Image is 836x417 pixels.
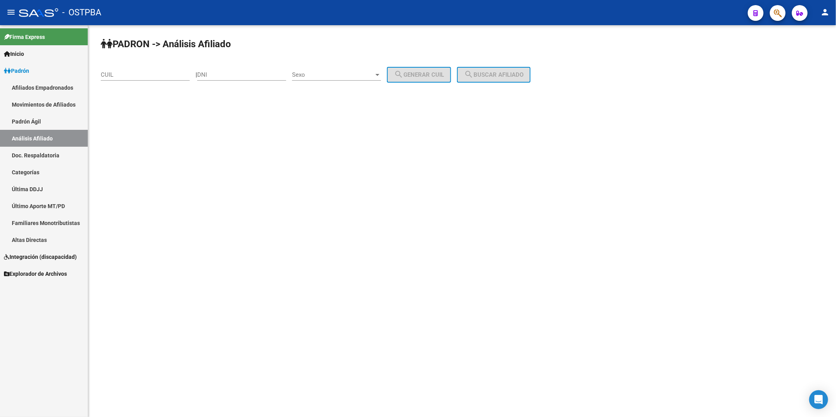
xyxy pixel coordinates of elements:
[394,71,444,78] span: Generar CUIL
[101,39,231,50] strong: PADRON -> Análisis Afiliado
[457,67,531,83] button: Buscar afiliado
[4,33,45,41] span: Firma Express
[464,70,473,79] mat-icon: search
[4,50,24,58] span: Inicio
[4,66,29,75] span: Padrón
[394,70,403,79] mat-icon: search
[4,253,77,261] span: Integración (discapacidad)
[387,67,451,83] button: Generar CUIL
[464,71,523,78] span: Buscar afiliado
[809,390,828,409] div: Open Intercom Messenger
[62,4,101,21] span: - OSTPBA
[292,71,374,78] span: Sexo
[4,269,67,278] span: Explorador de Archivos
[820,7,830,17] mat-icon: person
[6,7,16,17] mat-icon: menu
[196,71,457,78] div: |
